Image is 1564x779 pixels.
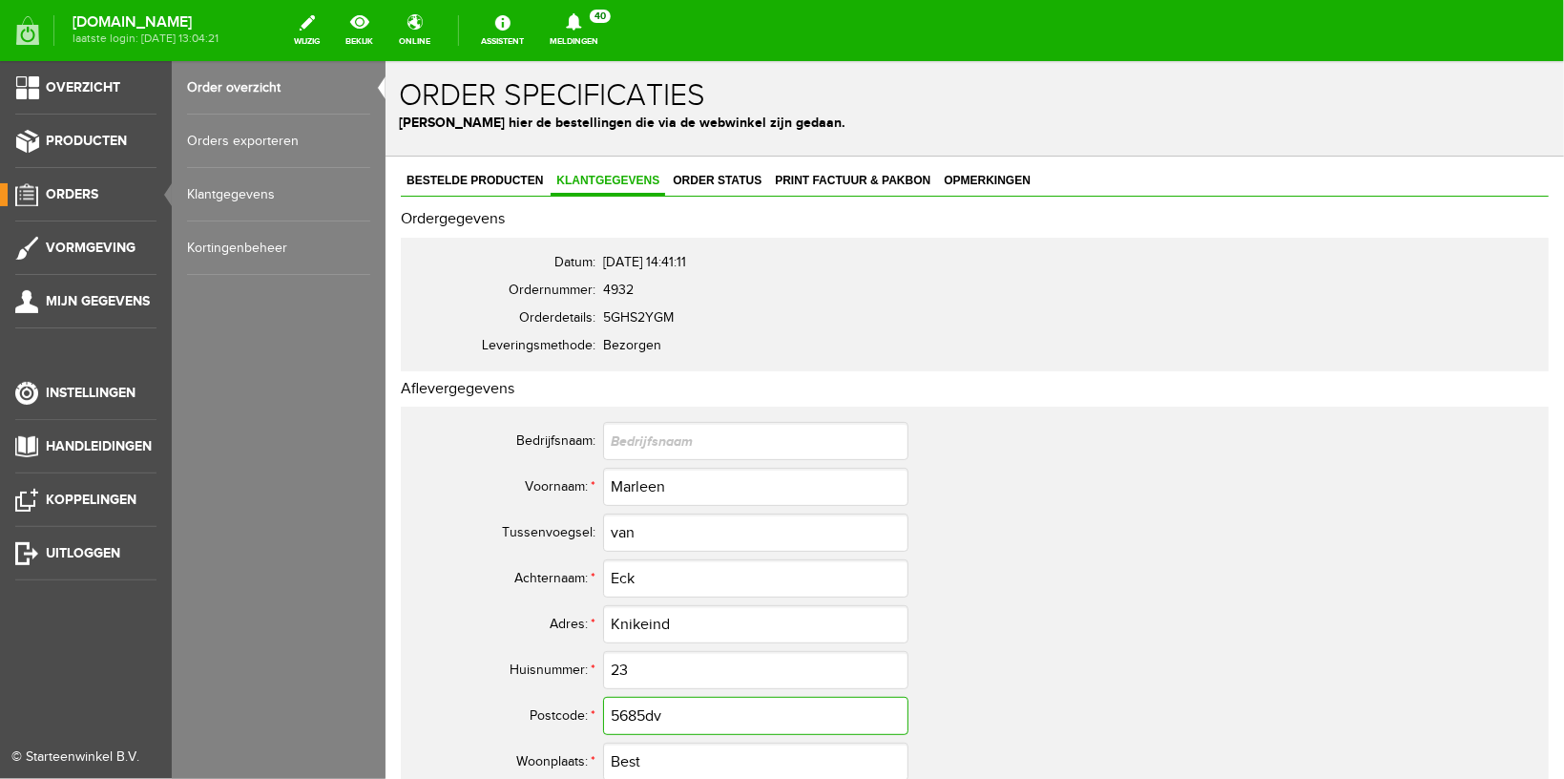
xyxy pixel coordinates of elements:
[13,18,1165,52] h1: Order specificaties
[165,113,280,126] span: Klantgegevens
[218,498,523,537] input: Achternaam
[187,221,370,275] a: Kortingenbeheer
[553,113,651,126] span: Opmerkingen
[282,113,382,126] span: Order status
[165,107,280,135] a: Klantgegevens
[15,107,163,135] a: Bestelde producten
[144,647,202,663] span: Postcode:
[218,682,523,720] input: Woonplaats
[218,249,288,264] span: 5GHS2YGM
[46,492,136,508] span: Koppelingen
[116,464,210,479] span: Tussenvoegsel:
[218,221,248,237] span: 4932
[384,113,551,126] span: Print factuur & pakbon
[590,10,611,23] span: 40
[73,17,219,28] strong: [DOMAIN_NAME]
[46,545,120,561] span: Uitloggen
[27,188,218,216] th: Datum:
[218,636,523,674] input: Postcode
[46,293,150,309] span: Mijn gegevens
[187,61,370,115] a: Order overzicht
[139,418,202,433] span: Voornaam:
[469,10,535,52] a: Assistent
[187,115,370,168] a: Orders exporteren
[46,385,136,401] span: Instellingen
[218,453,523,491] input: Tussenvoegsel
[187,168,370,221] a: Klantgegevens
[218,590,523,628] input: Huisnummer
[218,361,523,399] input: Bedrijfsnaam
[218,277,276,292] span: Bezorgen
[124,601,202,617] span: Huisnummer:
[11,747,145,768] div: © Starteenwinkel B.V.
[46,133,127,149] span: Producten
[218,194,301,209] span: [DATE] 14:41:11
[538,10,610,52] a: Meldingen40
[282,107,382,135] a: Order status
[129,510,202,525] span: Achternaam:
[218,544,523,582] input: Adres
[27,271,218,299] th: Leveringsmethode:
[282,10,331,52] a: wijzig
[334,10,385,52] a: bekijk
[27,243,218,271] th: Orderdetails:
[46,240,136,256] span: Vormgeving
[15,113,163,126] span: Bestelde producten
[164,556,202,571] span: Adres:
[13,52,1165,72] p: [PERSON_NAME] hier de bestellingen die via de webwinkel zijn gedaan.
[131,372,210,388] span: Bedrijfsnaam:
[46,79,120,95] span: Overzicht
[387,10,442,52] a: online
[73,33,219,44] span: laatste login: [DATE] 13:04:21
[553,107,651,135] a: Opmerkingen
[131,693,202,708] span: Woonplaats:
[15,320,1163,337] h2: Aflevergegevens
[218,407,523,445] input: Voornaam
[384,107,551,135] a: Print factuur & pakbon
[46,438,152,454] span: Handleidingen
[27,216,218,243] th: Ordernummer:
[46,186,98,202] span: Orders
[15,150,1163,167] h2: Ordergegevens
